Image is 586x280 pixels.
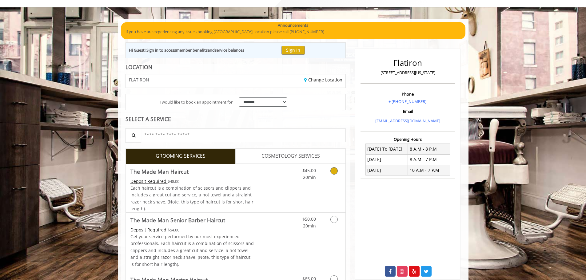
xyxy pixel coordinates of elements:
[303,174,316,180] span: 20min
[361,137,455,141] h3: Opening Hours
[261,152,320,160] span: COSMETOLOGY SERVICES
[130,178,254,185] div: $48.00
[375,118,440,124] a: [EMAIL_ADDRESS][DOMAIN_NAME]
[408,144,450,154] td: 8 A.M - 8 P.M
[126,116,346,122] div: SELECT A SERVICE
[160,99,233,105] span: I would like to book an appointment for
[304,77,342,83] a: Change Location
[126,63,152,71] b: LOCATION
[408,165,450,175] td: 10 A.M - 7 P.M
[362,109,453,113] h3: Email
[156,152,205,160] span: GROOMING SERVICES
[281,46,305,55] button: Sign In
[365,165,408,175] td: [DATE]
[130,216,225,224] b: The Made Man Senior Barber Haircut
[278,22,308,29] b: Announcements
[362,69,453,76] p: [STREET_ADDRESS][US_STATE]
[126,29,461,35] p: If you have are experiencing any issues booking [GEOGRAPHIC_DATA] location please call [PHONE_NUM...
[130,227,254,233] div: $54.00
[365,154,408,165] td: [DATE]
[125,128,141,142] button: Service Search
[130,233,254,268] p: Get your service performed by our most experienced professionals. Each haircut is a combination o...
[365,144,408,154] td: [DATE] To [DATE]
[362,92,453,96] h3: Phone
[302,168,316,173] span: $45.00
[130,178,168,184] span: This service needs some Advance to be paid before we block your appointment
[130,185,253,211] span: Each haircut is a combination of scissors and clippers and includes a great cut and service, a ho...
[176,47,208,53] b: member benefits
[130,167,189,176] b: The Made Man Haircut
[303,223,316,229] span: 20min
[302,216,316,222] span: $50.00
[389,99,427,104] a: + [PHONE_NUMBER].
[129,47,244,53] div: Hi Guest! Sign in to access and
[130,227,168,233] span: This service needs some Advance to be paid before we block your appointment
[129,77,149,82] span: FLATIRON
[215,47,244,53] b: service balances
[408,154,450,165] td: 8 A.M - 7 P.M
[362,58,453,67] h2: Flatiron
